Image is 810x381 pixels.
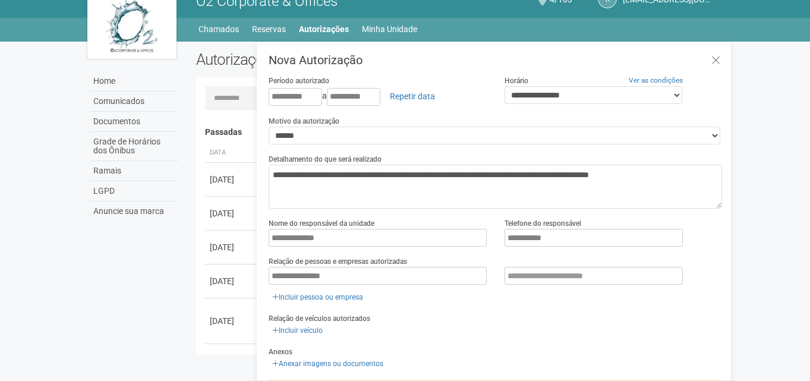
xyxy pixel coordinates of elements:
a: Reservas [252,21,286,37]
label: Anexos [269,347,292,357]
a: Incluir veículo [269,324,326,337]
th: Data [205,143,259,163]
a: Documentos [90,112,178,132]
a: Grade de Horários dos Ônibus [90,132,178,161]
div: a [269,86,487,106]
a: Anexar imagens ou documentos [269,357,387,370]
label: Horário [505,75,528,86]
h4: Passadas [205,128,714,137]
div: [DATE] [210,241,254,253]
a: Ver as condições [629,76,683,84]
a: LGPD [90,181,178,201]
div: [DATE] [210,174,254,185]
a: Autorizações [299,21,349,37]
div: [DATE] [210,315,254,327]
div: [DATE] [210,275,254,287]
a: Repetir data [382,86,443,106]
a: Comunicados [90,92,178,112]
a: Chamados [198,21,239,37]
h2: Autorizações [196,51,450,68]
label: Telefone do responsável [505,218,581,229]
a: Home [90,71,178,92]
a: Incluir pessoa ou empresa [269,291,367,304]
label: Relação de veículos autorizados [269,313,370,324]
div: [DATE] [210,207,254,219]
label: Relação de pessoas e empresas autorizadas [269,256,407,267]
h3: Nova Autorização [269,54,722,66]
a: Anuncie sua marca [90,201,178,221]
label: Motivo da autorização [269,116,339,127]
a: Minha Unidade [362,21,417,37]
label: Detalhamento do que será realizado [269,154,382,165]
label: Período autorizado [269,75,329,86]
label: Nome do responsável da unidade [269,218,374,229]
a: Ramais [90,161,178,181]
